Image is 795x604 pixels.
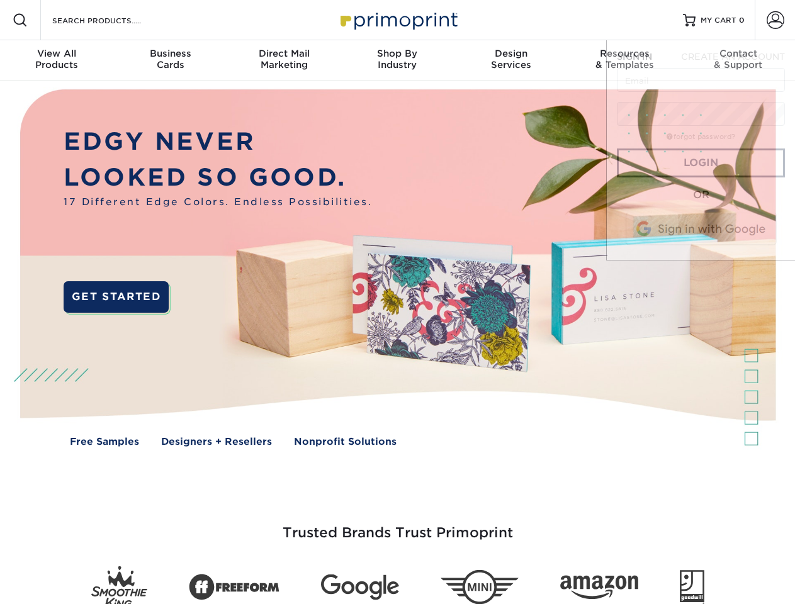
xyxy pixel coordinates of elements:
[617,187,785,203] div: OR
[568,40,681,81] a: Resources& Templates
[454,48,568,70] div: Services
[64,160,372,196] p: LOOKED SO GOOD.
[51,13,174,28] input: SEARCH PRODUCTS.....
[227,48,341,59] span: Direct Mail
[341,48,454,70] div: Industry
[227,48,341,70] div: Marketing
[64,124,372,160] p: EDGY NEVER
[454,48,568,59] span: Design
[335,6,461,33] img: Primoprint
[70,435,139,449] a: Free Samples
[113,40,227,81] a: BusinessCards
[617,68,785,92] input: Email
[454,40,568,81] a: DesignServices
[294,435,397,449] a: Nonprofit Solutions
[560,576,638,600] img: Amazon
[64,195,372,210] span: 17 Different Edge Colors. Endless Possibilities.
[161,435,272,449] a: Designers + Resellers
[701,15,736,26] span: MY CART
[617,148,785,177] a: Login
[739,16,745,25] span: 0
[617,52,652,62] span: SIGN IN
[321,574,399,600] img: Google
[64,281,169,313] a: GET STARTED
[30,495,766,556] h3: Trusted Brands Trust Primoprint
[568,48,681,70] div: & Templates
[227,40,341,81] a: Direct MailMarketing
[341,48,454,59] span: Shop By
[3,566,107,600] iframe: Google Customer Reviews
[680,570,704,604] img: Goodwill
[568,48,681,59] span: Resources
[667,133,735,141] a: forgot password?
[681,52,785,62] span: CREATE AN ACCOUNT
[113,48,227,59] span: Business
[341,40,454,81] a: Shop ByIndustry
[113,48,227,70] div: Cards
